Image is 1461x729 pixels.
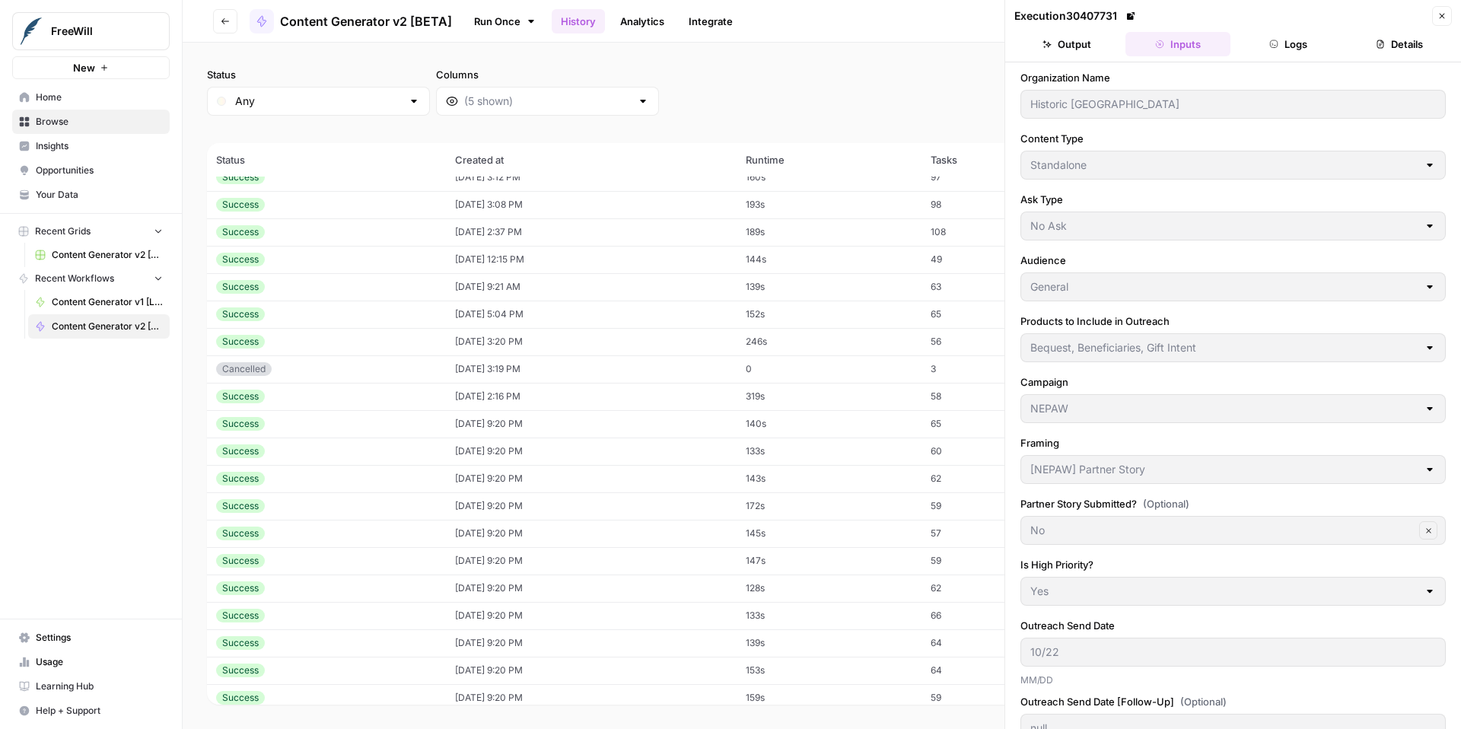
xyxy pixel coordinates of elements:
button: New [12,56,170,79]
input: (5 shown) [464,94,631,109]
td: [DATE] 5:04 PM [446,301,737,328]
input: [NEPAW] Partner Story [1030,462,1418,477]
td: 159s [737,684,921,711]
label: Framing [1020,435,1446,450]
td: [DATE] 9:20 PM [446,629,737,657]
td: [DATE] 9:20 PM [446,684,737,711]
td: [DATE] 12:15 PM [446,246,737,273]
td: [DATE] 9:20 PM [446,657,737,684]
td: 143s [737,465,921,492]
td: 172s [737,492,921,520]
div: Cancelled [216,362,272,376]
span: (Optional) [1180,694,1227,709]
div: Success [216,225,265,239]
td: 62 [921,465,1067,492]
span: (356 records) [207,116,1437,143]
input: Yes [1030,584,1418,599]
div: Success [216,444,265,458]
span: Content Generator v2 [BETA] [280,12,452,30]
td: 3 [921,355,1067,383]
div: Success [216,499,265,513]
label: Outreach Send Date [Follow-Up] [1020,694,1446,709]
td: 57 [921,520,1067,547]
div: Success [216,609,265,622]
button: Recent Workflows [12,267,170,290]
input: NEPAW [1030,401,1418,416]
span: FreeWill [51,24,143,39]
td: 160s [737,164,921,191]
div: Success [216,335,265,349]
a: History [552,9,605,33]
td: 128s [737,575,921,602]
a: Content Generator v2 [BETA] [28,314,170,339]
td: 66 [921,602,1067,629]
a: Integrate [680,9,742,33]
a: Insights [12,134,170,158]
span: Browse [36,115,163,129]
div: Success [216,554,265,568]
button: Recent Grids [12,220,170,243]
span: New [73,60,95,75]
td: 189s [737,218,921,246]
th: Status [207,143,446,177]
a: Browse [12,110,170,134]
a: Content Generator v2 [BETA] [250,9,452,33]
td: [DATE] 3:12 PM [446,164,737,191]
div: Success [216,636,265,650]
td: 59 [921,547,1067,575]
span: Recent Workflows [35,272,114,285]
input: Bequest, Beneficiaries, Gift Intent [1030,340,1418,355]
td: 63 [921,273,1067,301]
span: Content Generator v2 [BETA] [52,320,163,333]
a: Usage [12,650,170,674]
td: 145s [737,520,921,547]
a: Learning Hub [12,674,170,699]
div: Execution 30407731 [1014,8,1138,24]
label: Products to Include in Outreach [1020,314,1446,329]
button: Help + Support [12,699,170,723]
td: 140s [737,410,921,438]
label: Partner Story Submitted? [1020,496,1446,511]
span: Recent Grids [35,224,91,238]
div: Success [216,691,265,705]
td: 193s [737,191,921,218]
td: 139s [737,273,921,301]
span: Content Generator v1 [LIVE] [52,295,163,309]
a: Analytics [611,9,673,33]
div: Success [216,170,265,184]
td: 65 [921,410,1067,438]
td: [DATE] 9:20 PM [446,602,737,629]
td: [DATE] 2:37 PM [446,218,737,246]
input: Any [235,94,402,109]
td: [DATE] 9:20 PM [446,410,737,438]
a: Opportunities [12,158,170,183]
div: Success [216,198,265,212]
td: 60 [921,438,1067,465]
input: No [1030,523,1415,538]
td: [DATE] 3:08 PM [446,191,737,218]
button: Inputs [1125,32,1230,56]
td: 58 [921,383,1067,410]
button: Details [1347,32,1452,56]
label: Content Type [1020,131,1446,146]
td: 147s [737,547,921,575]
td: 108 [921,218,1067,246]
label: Status [207,67,430,82]
td: [DATE] 9:20 PM [446,575,737,602]
div: Success [216,390,265,403]
p: MM/DD [1020,673,1446,688]
td: 133s [737,438,921,465]
a: Settings [12,626,170,650]
td: 97 [921,164,1067,191]
div: Success [216,417,265,431]
img: FreeWill Logo [18,18,45,45]
td: 98 [921,191,1067,218]
td: 64 [921,657,1067,684]
label: Is High Priority? [1020,557,1446,572]
th: Created at [446,143,737,177]
th: Tasks [921,143,1067,177]
span: Home [36,91,163,104]
span: Opportunities [36,164,163,177]
div: Success [216,307,265,321]
td: [DATE] 9:20 PM [446,492,737,520]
